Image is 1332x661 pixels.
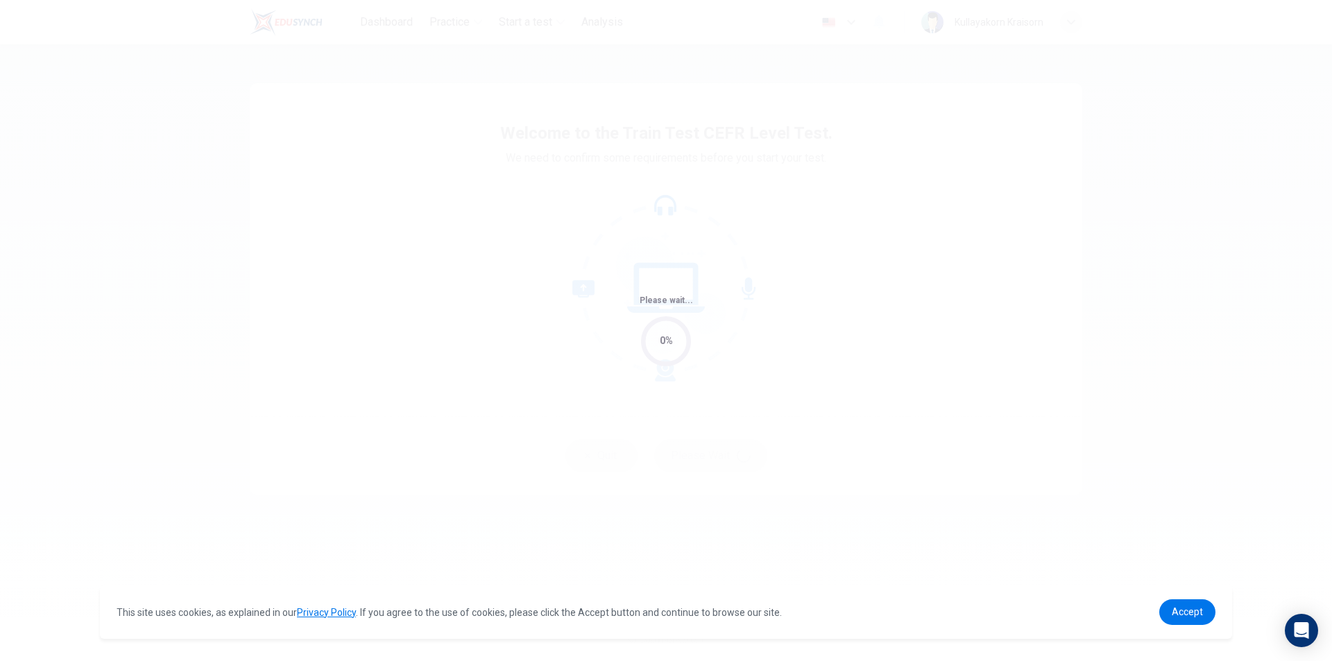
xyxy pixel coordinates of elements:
[297,607,356,618] a: Privacy Policy
[660,333,673,349] div: 0%
[640,295,693,305] span: Please wait...
[1172,606,1203,617] span: Accept
[1159,599,1215,625] a: dismiss cookie message
[117,607,782,618] span: This site uses cookies, as explained in our . If you agree to the use of cookies, please click th...
[100,585,1232,639] div: cookieconsent
[1285,614,1318,647] div: Open Intercom Messenger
